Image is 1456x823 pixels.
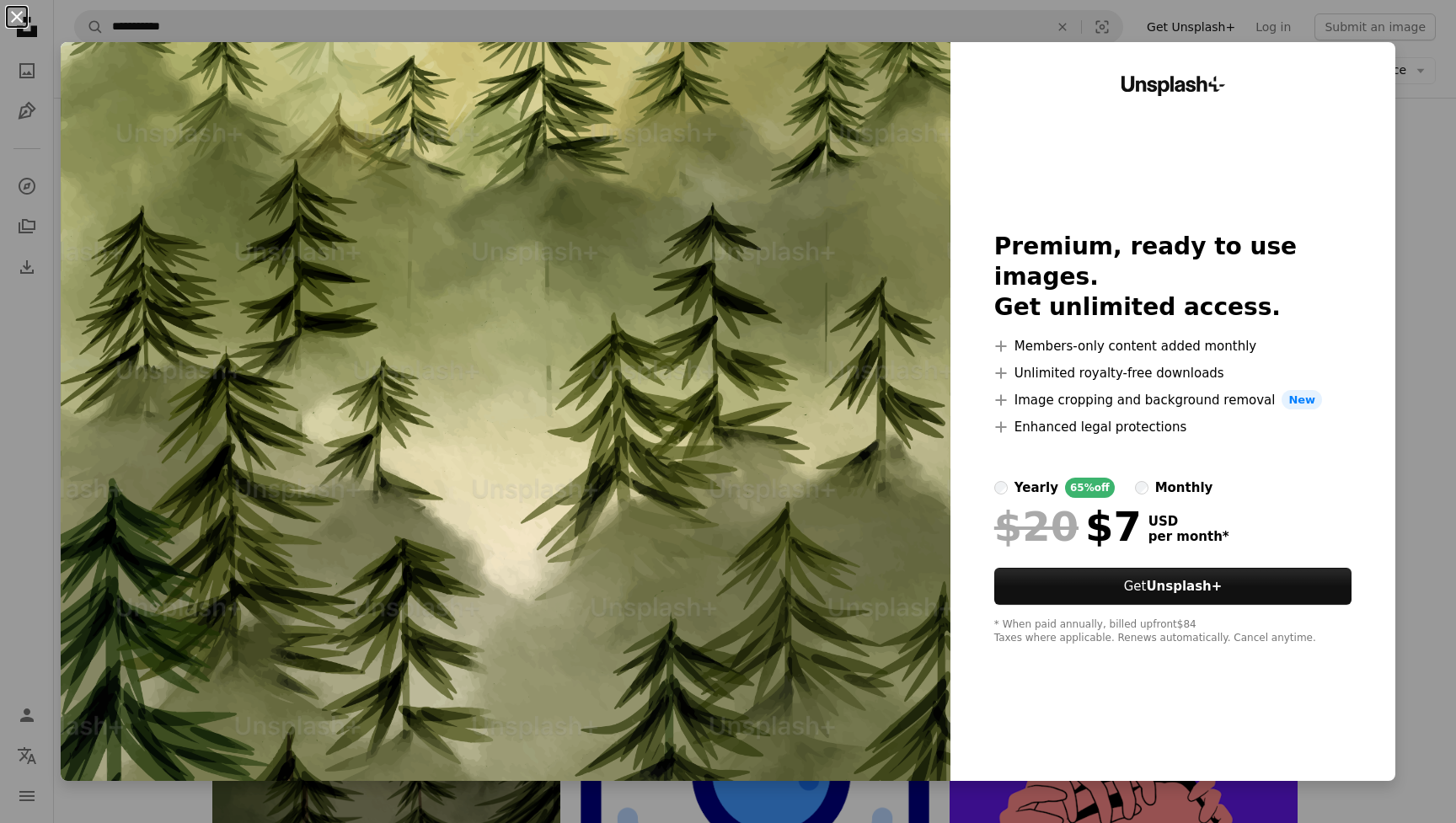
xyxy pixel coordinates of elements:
div: $7 [994,505,1142,548]
li: Unlimited royalty-free downloads [994,363,1352,383]
li: Members-only content added monthly [994,336,1352,356]
span: USD [1148,514,1229,529]
input: yearly65%off [994,481,1008,494]
li: Image cropping and background removal [994,390,1352,410]
span: $20 [994,505,1079,548]
div: yearly [1014,478,1058,498]
div: 65% off [1065,478,1115,498]
button: GetUnsplash+ [994,568,1352,605]
div: monthly [1155,478,1213,498]
span: New [1282,390,1322,410]
div: * When paid annually, billed upfront $84 Taxes where applicable. Renews automatically. Cancel any... [994,618,1352,645]
span: per month * [1148,529,1229,544]
input: monthly [1135,481,1148,494]
li: Enhanced legal protections [994,417,1352,437]
h2: Premium, ready to use images. Get unlimited access. [994,232,1352,323]
strong: Unsplash+ [1146,579,1222,594]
